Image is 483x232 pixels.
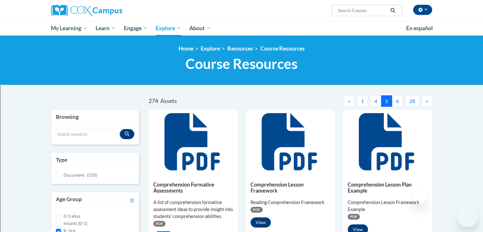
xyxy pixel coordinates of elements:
[402,22,437,35] a: En español
[156,24,181,32] span: Explore
[178,45,193,52] a: Home
[413,5,432,15] button: Account Settings
[406,25,433,31] span: En español
[388,7,398,14] button: Search
[124,24,148,32] span: Engage
[227,45,253,52] a: Resources
[96,24,116,32] span: Learn
[51,24,87,32] span: My Learning
[42,21,442,36] div: Main menu
[337,7,388,14] input: Search Courses
[260,45,305,52] a: Course Resources
[120,21,152,36] a: Engage
[413,191,426,204] iframe: Close message
[51,5,122,16] img: Cox Campus
[91,21,120,36] a: Learn
[189,24,211,32] span: About
[201,45,220,52] a: Explore
[47,21,92,36] a: My Learning
[185,55,298,72] span: Course Resources
[51,5,172,16] a: Cox Campus
[151,21,185,36] a: Explore
[185,21,215,36] a: About
[458,207,478,227] iframe: Button to launch messaging window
